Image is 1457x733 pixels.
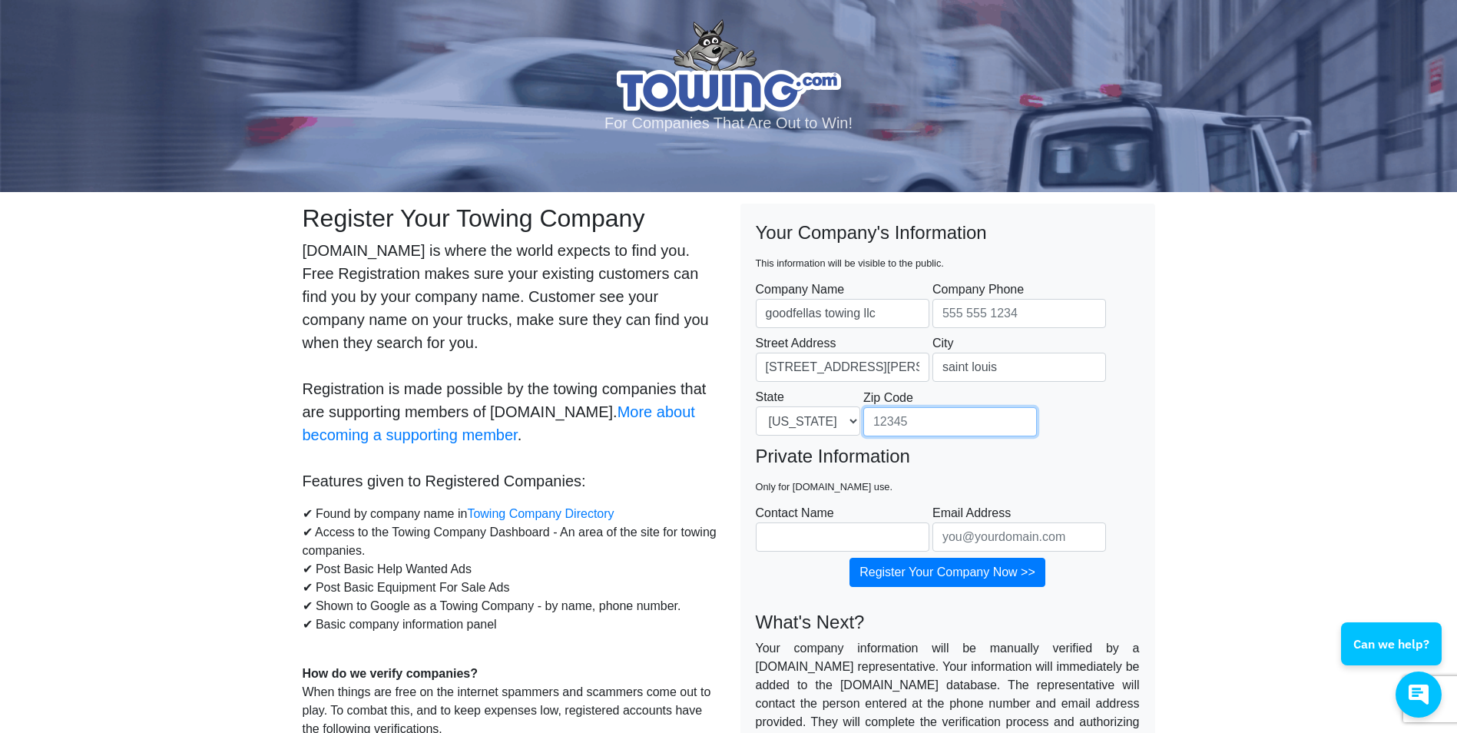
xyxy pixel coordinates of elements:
small: This information will be visible to the public. [756,257,944,269]
p: For Companies That Are Out to Win! [19,111,1438,134]
label: State [756,388,860,436]
strong: How do we verify companies? [303,667,478,680]
input: Contact Name [756,522,929,552]
input: Street Address [756,353,929,382]
h4: What's Next? [756,612,1140,634]
p: [DOMAIN_NAME] is where the world expects to find you. Free Registration makes sure your existing ... [303,239,717,493]
input: City [932,353,1106,382]
label: Email Address [932,504,1106,552]
iframe: Conversations [1330,580,1457,733]
input: Zip Code [863,407,1037,436]
strong: Features given to Registered Companies: [303,473,586,489]
input: Company Phone [932,299,1106,328]
p: ✔ Found by company name in ✔ Access to the Towing Company Dashboard - An area of the site for tow... [303,505,717,652]
a: Towing Company Directory [467,507,614,520]
label: Contact Name [756,504,929,552]
a: More about becoming a supporting member [303,403,695,443]
label: Company Name [756,280,929,328]
legend: Private Information [756,443,1140,498]
input: Register Your Company Now >> [849,558,1045,587]
small: Only for [DOMAIN_NAME] use. [756,481,893,493]
label: Company Phone [932,280,1106,328]
label: Zip Code [863,389,1037,436]
label: City [932,334,1106,382]
input: Company Name [756,299,929,328]
h2: Register Your Towing Company [303,204,717,233]
label: Street Address [756,334,929,382]
input: Email Address [932,522,1106,552]
legend: Your Company's Information [756,219,1140,274]
img: logo [617,19,841,111]
select: State [756,406,860,436]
